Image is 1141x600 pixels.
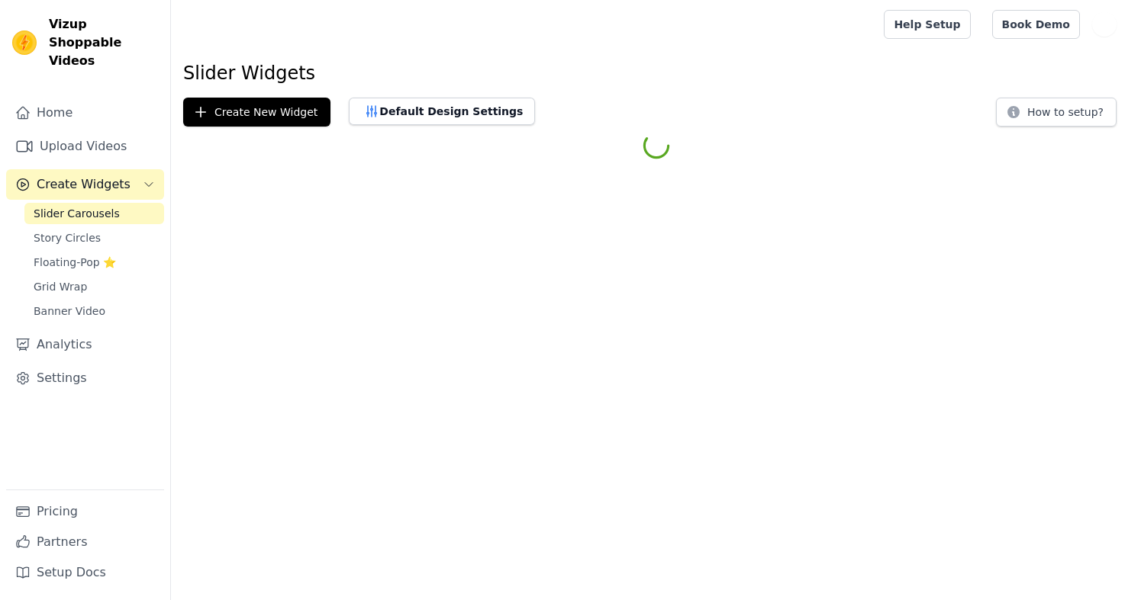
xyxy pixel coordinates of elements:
[12,30,37,55] img: Vizup
[24,252,164,273] a: Floating-Pop ⭐
[24,227,164,249] a: Story Circles
[183,61,1129,85] h1: Slider Widgets
[6,169,164,200] button: Create Widgets
[884,10,970,39] a: Help Setup
[34,206,120,221] span: Slider Carousels
[992,10,1080,39] a: Book Demo
[24,276,164,297] a: Grid Wrap
[183,98,330,127] button: Create New Widget
[6,363,164,393] a: Settings
[37,175,131,194] span: Create Widgets
[996,108,1117,123] a: How to setup?
[6,557,164,588] a: Setup Docs
[6,527,164,557] a: Partners
[34,303,105,319] span: Banner Video
[24,300,164,322] a: Banner Video
[34,230,101,245] span: Story Circles
[34,255,116,270] span: Floating-Pop ⭐
[34,279,87,294] span: Grid Wrap
[996,98,1117,127] button: How to setup?
[6,496,164,527] a: Pricing
[24,203,164,224] a: Slider Carousels
[6,131,164,162] a: Upload Videos
[6,98,164,128] a: Home
[49,15,158,70] span: Vizup Shoppable Videos
[349,98,535,125] button: Default Design Settings
[6,329,164,360] a: Analytics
